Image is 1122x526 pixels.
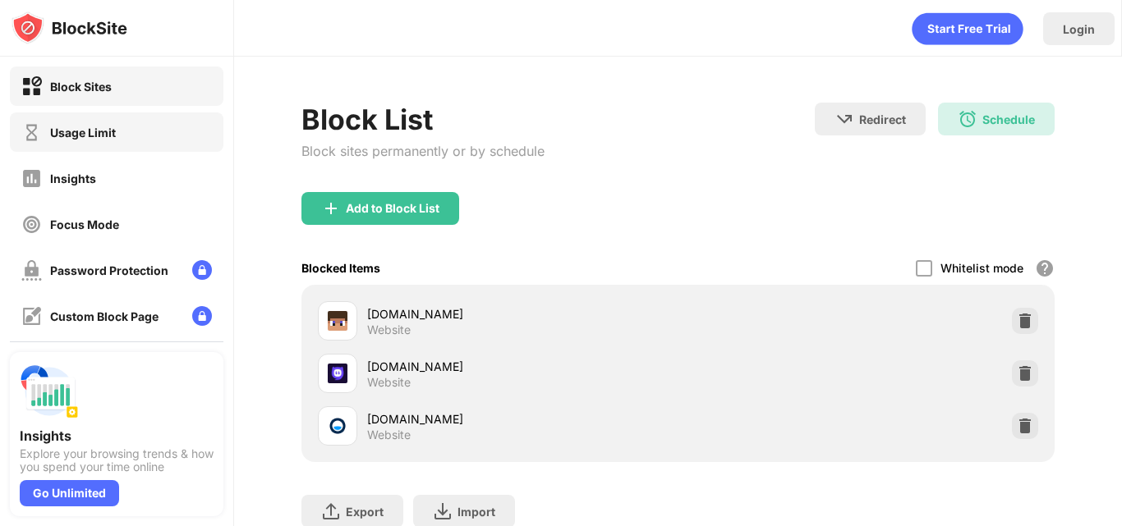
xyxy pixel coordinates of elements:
div: Blocked Items [301,261,380,275]
img: time-usage-off.svg [21,122,42,143]
div: Block List [301,103,545,136]
div: Import [458,505,495,519]
div: Usage Limit [50,126,116,140]
div: Whitelist mode [940,261,1023,275]
div: Focus Mode [50,217,119,231]
img: password-protection-off.svg [21,260,42,281]
div: Explore your browsing trends & how you spend your time online [20,447,214,473]
div: Website [367,375,411,390]
img: logo-blocksite.svg [11,11,127,44]
div: Website [367,322,411,337]
div: Add to Block List [346,202,439,215]
img: customize-block-page-off.svg [21,306,42,327]
img: favicons [328,364,347,383]
div: Insights [20,428,214,444]
img: block-on.svg [21,76,42,97]
div: Password Protection [50,263,168,277]
img: focus-off.svg [21,214,42,235]
div: [DOMAIN_NAME] [367,358,678,375]
div: Schedule [982,112,1035,126]
div: Go Unlimited [20,480,119,506]
img: lock-menu.svg [192,260,212,280]
div: Website [367,428,411,442]
div: Block sites permanently or by schedule [301,143,545,159]
div: Custom Block Page [50,309,159,323]
img: favicons [328,311,347,331]
img: push-insights.svg [20,362,79,421]
img: favicons [328,416,347,436]
div: Insights [50,172,96,185]
div: Export [346,505,384,519]
img: lock-menu.svg [192,306,212,326]
div: [DOMAIN_NAME] [367,410,678,428]
img: insights-off.svg [21,168,42,189]
div: Block Sites [50,80,112,94]
div: [DOMAIN_NAME] [367,305,678,322]
div: animation [912,12,1023,45]
div: Redirect [859,112,906,126]
div: Login [1063,22,1095,36]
